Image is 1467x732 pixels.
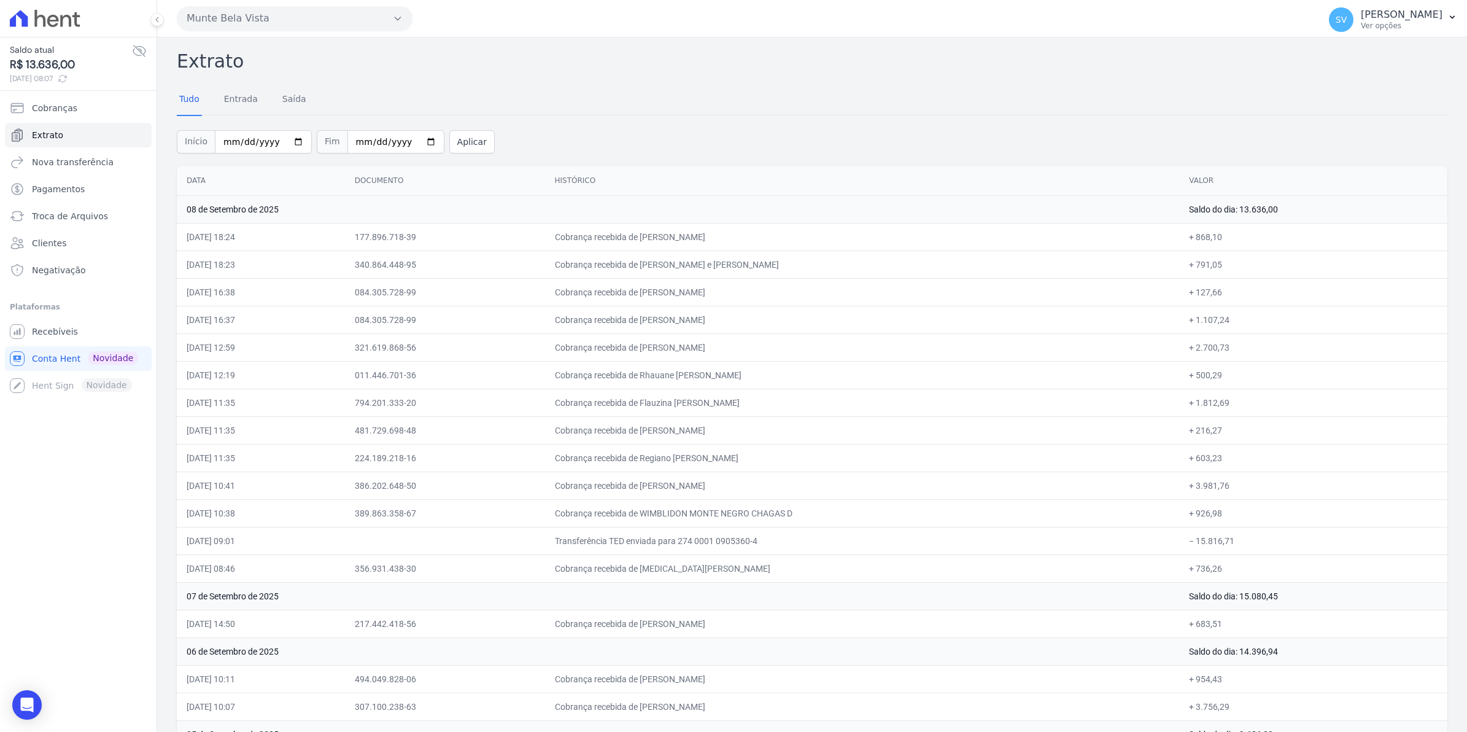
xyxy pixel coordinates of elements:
span: R$ 13.636,00 [10,56,132,73]
td: Cobrança recebida de [PERSON_NAME] [545,610,1180,637]
td: + 500,29 [1179,361,1447,389]
td: + 791,05 [1179,251,1447,278]
span: Saldo atual [10,44,132,56]
td: Cobrança recebida de [PERSON_NAME] [545,472,1180,499]
td: [DATE] 16:37 [177,306,345,333]
span: Conta Hent [32,352,80,365]
td: 389.863.358-67 [345,499,545,527]
td: + 736,26 [1179,555,1447,582]
td: 321.619.868-56 [345,333,545,361]
td: [DATE] 08:46 [177,555,345,582]
td: Cobrança recebida de Regiano [PERSON_NAME] [545,444,1180,472]
td: + 3.756,29 [1179,693,1447,720]
td: + 1.107,24 [1179,306,1447,333]
td: Cobrança recebida de [PERSON_NAME] [545,693,1180,720]
a: Clientes [5,231,152,255]
td: Saldo do dia: 13.636,00 [1179,195,1447,223]
td: 011.446.701-36 [345,361,545,389]
td: 794.201.333-20 [345,389,545,416]
td: [DATE] 12:19 [177,361,345,389]
td: + 216,27 [1179,416,1447,444]
span: Pagamentos [32,183,85,195]
td: 07 de Setembro de 2025 [177,582,1179,610]
td: [DATE] 14:50 [177,610,345,637]
td: Saldo do dia: 14.396,94 [1179,637,1447,665]
td: − 15.816,71 [1179,527,1447,555]
td: 224.189.218-16 [345,444,545,472]
td: + 926,98 [1179,499,1447,527]
td: 06 de Setembro de 2025 [177,637,1179,665]
td: 386.202.648-50 [345,472,545,499]
button: SV [PERSON_NAME] Ver opções [1319,2,1467,37]
nav: Sidebar [10,96,147,398]
td: 084.305.728-99 [345,278,545,306]
td: 340.864.448-95 [345,251,545,278]
a: Saída [280,84,309,116]
td: + 683,51 [1179,610,1447,637]
a: Extrato [5,123,152,147]
span: Nova transferência [32,156,114,168]
span: Início [177,130,215,154]
a: Entrada [222,84,260,116]
th: Histórico [545,166,1180,196]
td: Cobrança recebida de [MEDICAL_DATA][PERSON_NAME] [545,555,1180,582]
td: [DATE] 10:38 [177,499,345,527]
td: [DATE] 18:23 [177,251,345,278]
td: Transferência TED enviada para 274 0001 0905360-4 [545,527,1180,555]
td: [DATE] 09:01 [177,527,345,555]
td: Cobrança recebida de [PERSON_NAME] [545,665,1180,693]
a: Pagamentos [5,177,152,201]
td: [DATE] 10:11 [177,665,345,693]
div: Plataformas [10,300,147,314]
a: Tudo [177,84,202,116]
td: Cobrança recebida de [PERSON_NAME] e [PERSON_NAME] [545,251,1180,278]
td: 481.729.698-48 [345,416,545,444]
td: 494.049.828-06 [345,665,545,693]
span: Cobranças [32,102,77,114]
td: + 127,66 [1179,278,1447,306]
td: [DATE] 11:35 [177,416,345,444]
span: SV [1336,15,1347,24]
span: Clientes [32,237,66,249]
th: Data [177,166,345,196]
td: + 954,43 [1179,665,1447,693]
span: Recebíveis [32,325,78,338]
td: Saldo do dia: 15.080,45 [1179,582,1447,610]
td: Cobrança recebida de [PERSON_NAME] [545,306,1180,333]
td: [DATE] 11:35 [177,389,345,416]
td: + 2.700,73 [1179,333,1447,361]
a: Troca de Arquivos [5,204,152,228]
td: Cobrança recebida de [PERSON_NAME] [545,416,1180,444]
a: Cobranças [5,96,152,120]
div: Open Intercom Messenger [12,690,42,720]
span: Negativação [32,264,86,276]
td: + 3.981,76 [1179,472,1447,499]
td: 177.896.718-39 [345,223,545,251]
td: 084.305.728-99 [345,306,545,333]
a: Recebíveis [5,319,152,344]
td: + 868,10 [1179,223,1447,251]
button: Aplicar [449,130,495,154]
td: Cobrança recebida de Flauzina [PERSON_NAME] [545,389,1180,416]
a: Negativação [5,258,152,282]
td: + 603,23 [1179,444,1447,472]
td: [DATE] 12:59 [177,333,345,361]
span: Fim [317,130,347,154]
span: Novidade [88,351,138,365]
td: 08 de Setembro de 2025 [177,195,1179,223]
button: Munte Bela Vista [177,6,412,31]
td: [DATE] 10:07 [177,693,345,720]
td: 217.442.418-56 [345,610,545,637]
td: Cobrança recebida de [PERSON_NAME] [545,278,1180,306]
td: [DATE] 18:24 [177,223,345,251]
td: 307.100.238-63 [345,693,545,720]
p: [PERSON_NAME] [1361,9,1442,21]
td: Cobrança recebida de WIMBLIDON MONTE NEGRO CHAGAS D [545,499,1180,527]
th: Valor [1179,166,1447,196]
td: Cobrança recebida de [PERSON_NAME] [545,223,1180,251]
p: Ver opções [1361,21,1442,31]
span: Troca de Arquivos [32,210,108,222]
td: Cobrança recebida de Rhauane [PERSON_NAME] [545,361,1180,389]
td: + 1.812,69 [1179,389,1447,416]
span: [DATE] 08:07 [10,73,132,84]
